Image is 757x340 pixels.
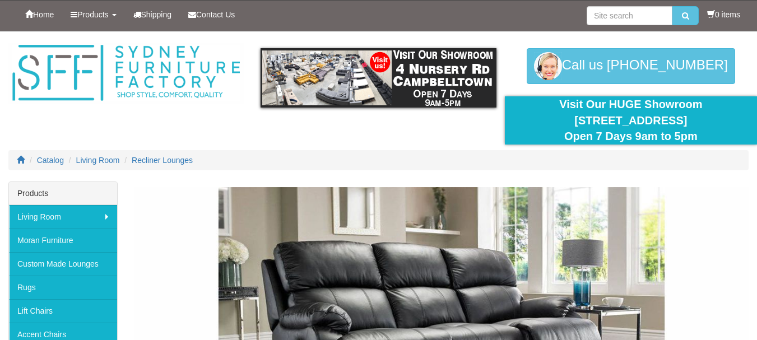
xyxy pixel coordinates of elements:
[17,1,62,29] a: Home
[9,182,117,205] div: Products
[196,10,235,19] span: Contact Us
[77,10,108,19] span: Products
[125,1,180,29] a: Shipping
[33,10,54,19] span: Home
[9,252,117,276] a: Custom Made Lounges
[62,1,124,29] a: Products
[132,156,193,165] a: Recliner Lounges
[180,1,243,29] a: Contact Us
[513,96,749,145] div: Visit Our HUGE Showroom [STREET_ADDRESS] Open 7 Days 9am to 5pm
[37,156,64,165] a: Catalog
[707,9,740,20] li: 0 items
[8,43,244,104] img: Sydney Furniture Factory
[587,6,672,25] input: Site search
[9,229,117,252] a: Moran Furniture
[9,299,117,323] a: Lift Chairs
[9,205,117,229] a: Living Room
[76,156,120,165] a: Living Room
[9,276,117,299] a: Rugs
[141,10,172,19] span: Shipping
[261,48,496,108] img: showroom.gif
